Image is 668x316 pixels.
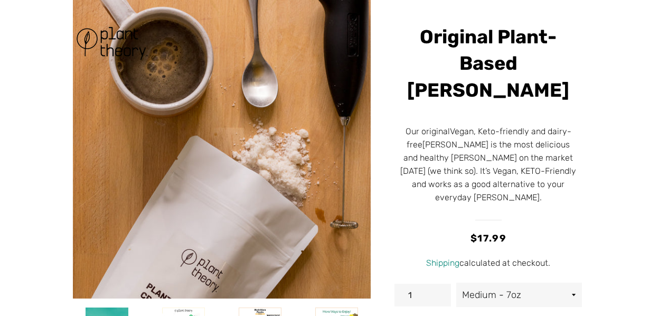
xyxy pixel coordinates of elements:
[407,126,571,150] span: Vegan, Keto-friendly and dairy-free
[73,8,152,77] img: Plant Theory
[471,233,507,244] span: $17.99
[394,256,582,269] div: calculated at checkout.
[426,258,459,268] a: Shipping
[400,125,577,204] p: Our original [PERSON_NAME] is the most delicious and healthy [PERSON_NAME] on the market [DATE] (...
